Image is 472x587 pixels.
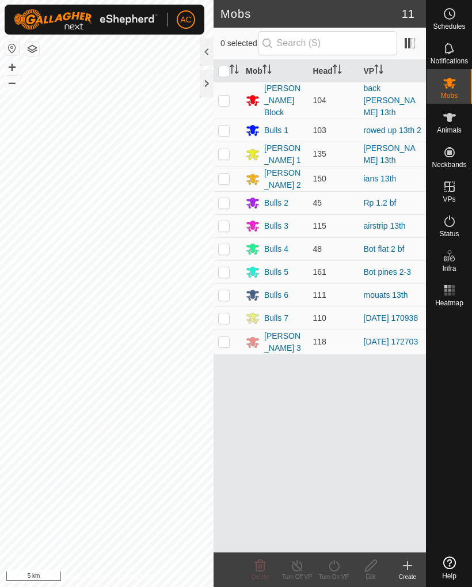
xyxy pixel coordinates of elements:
[241,60,309,82] th: Mob
[309,60,359,82] th: Head
[364,198,397,207] a: Rp 1.2 bf
[364,126,421,135] a: rowed up 13th 2
[264,243,288,255] div: Bulls 4
[264,330,304,354] div: [PERSON_NAME] 3
[364,221,406,230] a: airstrip 13th
[25,42,39,56] button: Map Layers
[333,66,342,75] p-sorticon: Activate to sort
[264,142,304,166] div: [PERSON_NAME] 1
[264,312,288,324] div: Bulls 7
[364,143,416,165] a: [PERSON_NAME] 13th
[264,220,288,232] div: Bulls 3
[313,126,326,135] span: 103
[5,41,19,55] button: Reset Map
[258,31,397,55] input: Search (S)
[264,266,288,278] div: Bulls 5
[427,552,472,584] a: Help
[442,573,456,580] span: Help
[180,14,191,26] span: AC
[315,573,352,581] div: Turn On VP
[61,572,104,582] a: Privacy Policy
[5,60,19,74] button: +
[364,313,418,323] a: [DATE] 170938
[313,267,326,277] span: 161
[313,244,322,253] span: 48
[364,337,418,346] a: [DATE] 172703
[264,82,304,119] div: [PERSON_NAME] Block
[118,572,152,582] a: Contact Us
[364,267,412,277] a: Bot pines 2-3
[264,167,304,191] div: [PERSON_NAME] 2
[441,92,458,99] span: Mobs
[264,289,288,301] div: Bulls 6
[402,5,414,22] span: 11
[364,174,397,183] a: ians 13th
[264,124,288,137] div: Bulls 1
[313,149,326,158] span: 135
[435,300,463,306] span: Heatmap
[437,127,462,134] span: Animals
[313,198,322,207] span: 45
[352,573,389,581] div: Edit
[364,84,416,117] a: back [PERSON_NAME] 13th
[432,161,466,168] span: Neckbands
[262,66,272,75] p-sorticon: Activate to sort
[364,244,405,253] a: Bot flat 2 bf
[313,313,326,323] span: 110
[431,58,468,65] span: Notifications
[313,221,326,230] span: 115
[220,37,258,50] span: 0 selected
[264,197,288,209] div: Bulls 2
[364,290,408,300] a: mouats 13th
[313,337,326,346] span: 118
[313,290,326,300] span: 111
[443,196,455,203] span: VPs
[279,573,315,581] div: Turn Off VP
[442,265,456,272] span: Infra
[374,66,383,75] p-sorticon: Activate to sort
[5,75,19,89] button: –
[359,60,427,82] th: VP
[313,96,326,105] span: 104
[389,573,426,581] div: Create
[439,230,459,237] span: Status
[433,23,465,30] span: Schedules
[313,174,326,183] span: 150
[14,9,158,30] img: Gallagher Logo
[220,7,402,21] h2: Mobs
[230,66,239,75] p-sorticon: Activate to sort
[252,574,269,580] span: Delete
